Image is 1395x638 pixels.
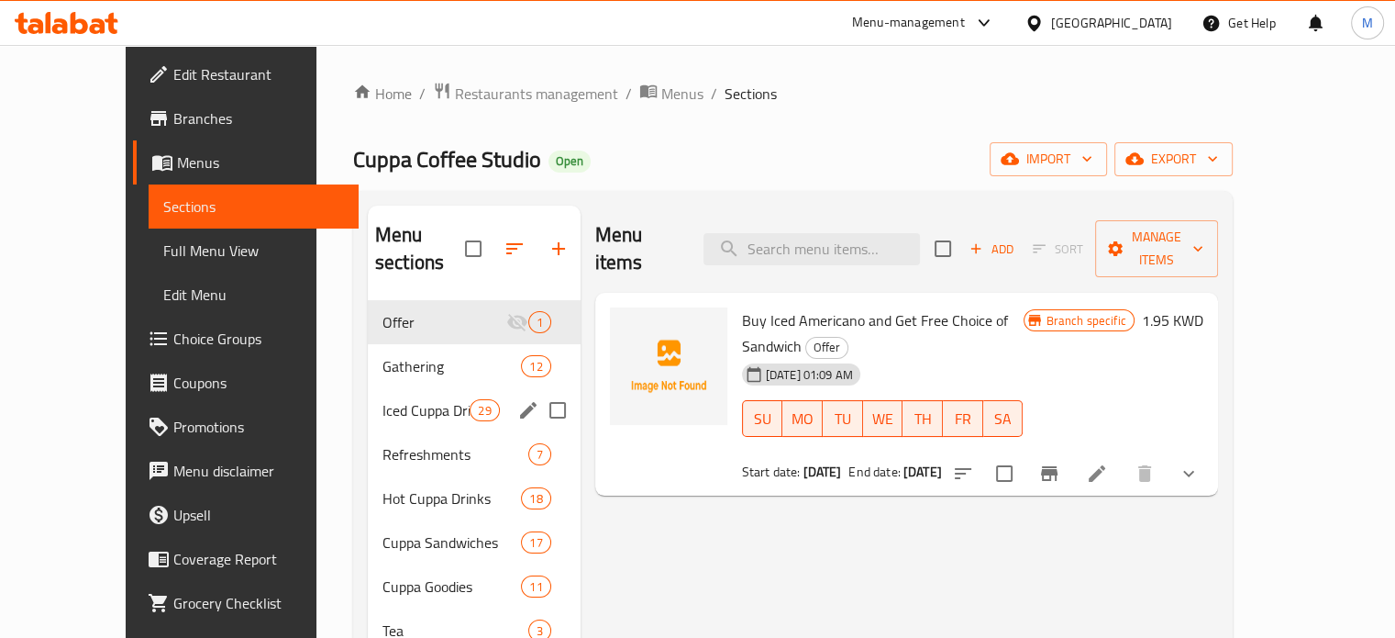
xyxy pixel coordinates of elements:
[522,534,549,552] span: 17
[805,337,848,359] div: Offer
[529,446,550,464] span: 7
[626,83,632,105] li: /
[661,83,703,105] span: Menus
[703,233,920,265] input: search
[548,151,591,173] div: Open
[903,460,942,484] b: [DATE]
[910,406,936,432] span: TH
[133,361,359,405] a: Coupons
[454,229,493,268] span: Select all sections
[902,400,943,437] button: TH
[1110,226,1203,272] span: Manage items
[742,307,1008,360] span: Buy Iced Americano and Get Free Choice of Sandwich
[433,82,618,106] a: Restaurants management
[528,443,551,465] div: items
[1021,235,1095,263] span: Select section first
[1095,220,1218,277] button: Manage items
[528,311,551,333] div: items
[163,284,344,306] span: Edit Menu
[173,416,344,438] span: Promotions
[1004,148,1092,171] span: import
[382,311,506,333] span: Offer
[806,337,847,358] span: Offer
[368,432,581,476] div: Refreshments7
[506,311,528,333] svg: Inactive section
[173,460,344,482] span: Menu disclaimer
[924,229,962,268] span: Select section
[725,83,777,105] span: Sections
[133,96,359,140] a: Branches
[493,227,537,271] span: Sort sections
[742,460,801,484] span: Start date:
[985,454,1024,493] span: Select to update
[419,83,426,105] li: /
[852,12,965,34] div: Menu-management
[163,196,344,218] span: Sections
[382,399,470,421] span: Iced Cuppa Drinks
[149,229,359,273] a: Full Menu View
[941,452,985,496] button: sort-choices
[1114,142,1233,176] button: export
[1051,13,1172,33] div: [GEOGRAPHIC_DATA]
[522,578,549,596] span: 11
[173,592,344,614] span: Grocery Checklist
[173,504,344,526] span: Upsell
[967,239,1016,260] span: Add
[515,397,542,424] button: edit
[353,83,412,105] a: Home
[522,358,549,375] span: 12
[382,355,521,377] span: Gathering
[173,372,344,394] span: Coupons
[522,490,549,508] span: 18
[1178,463,1200,485] svg: Show Choices
[368,344,581,388] div: Gathering12
[848,460,900,484] span: End date:
[870,406,896,432] span: WE
[750,406,776,432] span: SU
[133,140,359,185] a: Menus
[173,107,344,129] span: Branches
[353,139,541,180] span: Cuppa Coffee Studio
[711,83,717,105] li: /
[382,532,521,554] span: Cuppa Sandwiches
[382,443,528,465] span: Refreshments
[133,52,359,96] a: Edit Restaurant
[382,576,521,598] span: Cuppa Goodies
[943,400,983,437] button: FR
[962,235,1021,263] button: Add
[133,317,359,361] a: Choice Groups
[639,82,703,106] a: Menus
[521,355,550,377] div: items
[163,240,344,262] span: Full Menu View
[990,142,1107,176] button: import
[548,153,591,169] span: Open
[1129,148,1218,171] span: export
[368,300,581,344] div: Offer1
[758,366,860,384] span: [DATE] 01:09 AM
[983,400,1024,437] button: SA
[382,487,521,509] span: Hot Cuppa Drinks
[1027,452,1071,496] button: Branch-specific-item
[742,400,783,437] button: SU
[455,83,618,105] span: Restaurants management
[1039,312,1134,330] span: Branch specific
[177,151,344,173] span: Menus
[1086,463,1108,485] a: Edit menu item
[1142,308,1203,333] h6: 1.95 KWD
[353,82,1233,106] nav: breadcrumb
[471,402,498,420] span: 29
[173,328,344,350] span: Choice Groups
[595,221,681,276] h2: Menu items
[149,273,359,317] a: Edit Menu
[610,308,727,425] img: Buy Iced Americano and Get Free Choice of Sandwich
[149,185,359,229] a: Sections
[1362,13,1373,33] span: M
[173,63,344,85] span: Edit Restaurant
[537,227,581,271] button: Add section
[830,406,856,432] span: TU
[782,400,823,437] button: MO
[1123,452,1167,496] button: delete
